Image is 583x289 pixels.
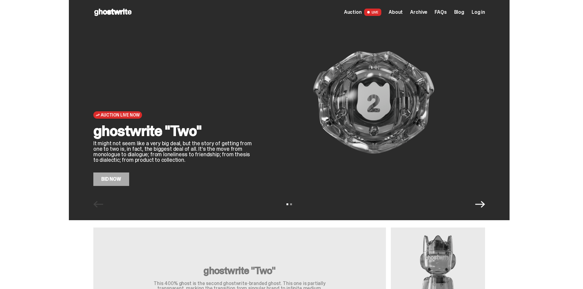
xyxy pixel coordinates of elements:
[454,10,464,15] a: Blog
[101,113,140,117] span: Auction Live Now
[344,10,362,15] span: Auction
[290,203,292,205] button: View slide 2
[93,124,252,138] h2: ghostwrite "Two"
[410,10,427,15] a: Archive
[475,199,485,209] button: Next
[286,203,288,205] button: View slide 1
[142,266,338,276] h3: ghostwrite "Two"
[93,141,252,163] p: It might not seem like a very big deal, but the story of getting from one to two is, in fact, the...
[389,10,403,15] a: About
[364,9,382,16] span: LIVE
[93,172,129,186] a: Bid Now
[472,10,485,15] a: Log in
[344,9,381,16] a: Auction LIVE
[435,10,447,15] a: FAQs
[262,19,485,186] img: ghostwrite "Two"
